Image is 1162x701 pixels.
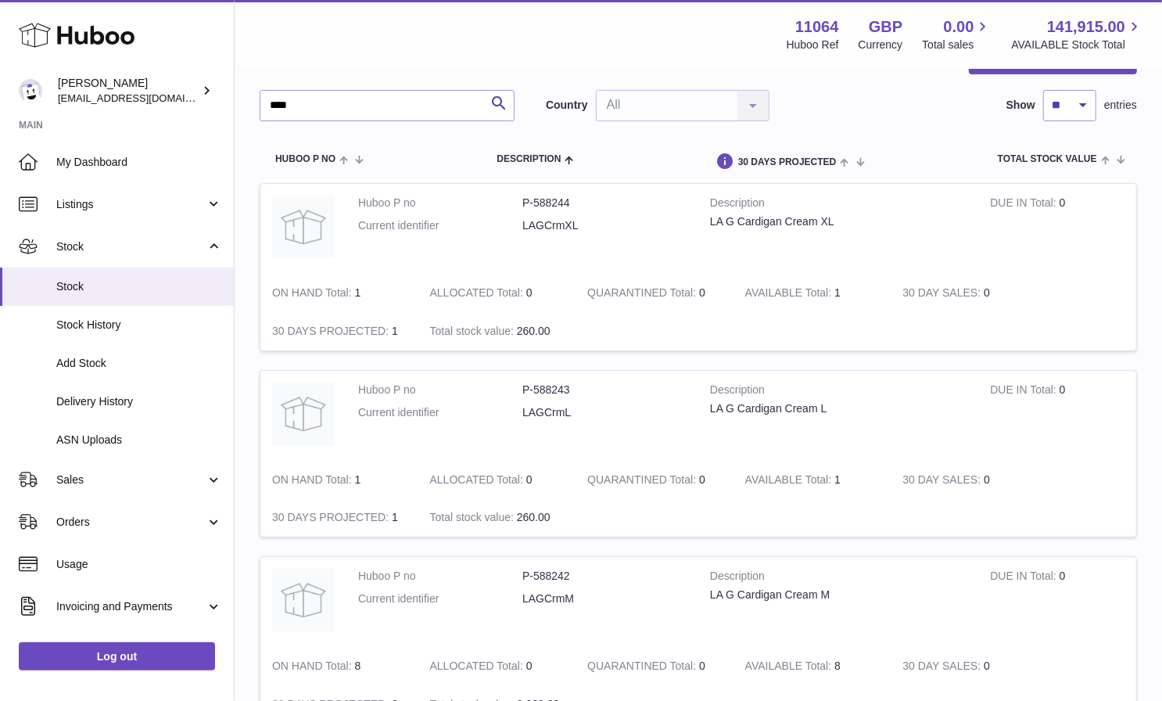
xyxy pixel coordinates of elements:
td: 0 [978,557,1136,647]
strong: Total stock value [430,325,517,341]
strong: ON HAND Total [272,660,355,676]
span: Invoicing and Payments [56,599,206,614]
strong: Description [710,569,967,588]
span: entries [1104,98,1137,113]
dd: P-588243 [522,383,687,397]
span: 141,915.00 [1047,16,1125,38]
dd: LAGCrmXL [522,218,687,233]
td: 1 [260,312,418,350]
img: product image [272,569,335,631]
span: Usage [56,557,222,572]
strong: DUE IN Total [990,196,1059,213]
td: 0 [418,461,576,499]
td: 8 [733,647,891,685]
strong: AVAILABLE Total [745,286,834,303]
strong: 30 DAY SALES [902,473,984,490]
dt: Huboo P no [358,569,522,584]
strong: 30 DAY SALES [902,286,984,303]
strong: 30 DAYS PROJECTED [272,511,392,527]
strong: QUARANTINED Total [587,660,699,676]
strong: ON HAND Total [272,473,355,490]
span: Stock [56,239,206,254]
dd: P-588242 [522,569,687,584]
strong: ALLOCATED Total [430,660,526,676]
td: 1 [733,274,891,312]
strong: DUE IN Total [990,570,1059,586]
img: product image [272,196,335,258]
span: Total stock value [998,154,1097,164]
span: ASN Uploads [56,433,222,448]
span: Sales [56,473,206,487]
span: Huboo P no [275,154,335,164]
dt: Current identifier [358,218,522,233]
dt: Huboo P no [358,196,522,210]
td: 0 [891,647,1049,685]
td: 0 [418,274,576,312]
strong: Description [710,383,967,401]
strong: ON HAND Total [272,286,355,303]
td: 1 [260,461,418,499]
label: Show [1006,98,1035,113]
div: Currency [859,38,903,52]
td: 1 [260,498,418,537]
div: Huboo Ref [787,38,839,52]
strong: AVAILABLE Total [745,660,834,676]
span: Listings [56,197,206,212]
strong: 30 DAYS PROJECTED [272,325,392,341]
span: Stock History [56,318,222,333]
span: Add Stock [56,356,222,371]
strong: QUARANTINED Total [587,473,699,490]
td: 1 [733,461,891,499]
span: My Dashboard [56,155,222,170]
a: 141,915.00 AVAILABLE Stock Total [1011,16,1143,52]
td: 0 [418,647,576,685]
label: Country [546,98,588,113]
strong: QUARANTINED Total [587,286,699,303]
dd: P-588244 [522,196,687,210]
td: 0 [891,461,1049,499]
img: imichellrs@gmail.com [19,79,42,102]
td: 0 [891,274,1049,312]
span: 0 [699,473,705,486]
span: 260.00 [517,325,551,337]
span: AVAILABLE Stock Total [1011,38,1143,52]
a: Log out [19,642,215,670]
div: LA G Cardigan Cream L [710,401,967,416]
span: Description [497,154,561,164]
td: 0 [978,371,1136,461]
dt: Huboo P no [358,383,522,397]
strong: 30 DAY SALES [902,660,984,676]
img: product image [272,383,335,445]
strong: Total stock value [430,511,517,527]
td: 1 [260,274,418,312]
span: 0 [699,660,705,672]
div: LA G Cardigan Cream M [710,588,967,602]
strong: Description [710,196,967,214]
span: Orders [56,515,206,530]
dt: Current identifier [358,405,522,420]
strong: GBP [869,16,902,38]
strong: ALLOCATED Total [430,286,526,303]
a: 0.00 Total sales [922,16,992,52]
span: 0 [699,286,705,299]
span: Total sales [922,38,992,52]
span: 30 DAYS PROJECTED [738,157,837,167]
strong: ALLOCATED Total [430,473,526,490]
strong: AVAILABLE Total [745,473,834,490]
dt: Current identifier [358,591,522,606]
dd: LAGCrmM [522,591,687,606]
span: Stock [56,279,222,294]
strong: 11064 [795,16,839,38]
span: [EMAIL_ADDRESS][DOMAIN_NAME] [58,92,230,104]
span: 0.00 [944,16,974,38]
dd: LAGCrmL [522,405,687,420]
div: [PERSON_NAME] [58,76,199,106]
span: Delivery History [56,394,222,409]
span: 260.00 [517,511,551,523]
td: 0 [978,184,1136,274]
div: LA G Cardigan Cream XL [710,214,967,229]
td: 8 [260,647,418,685]
strong: DUE IN Total [990,383,1059,400]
